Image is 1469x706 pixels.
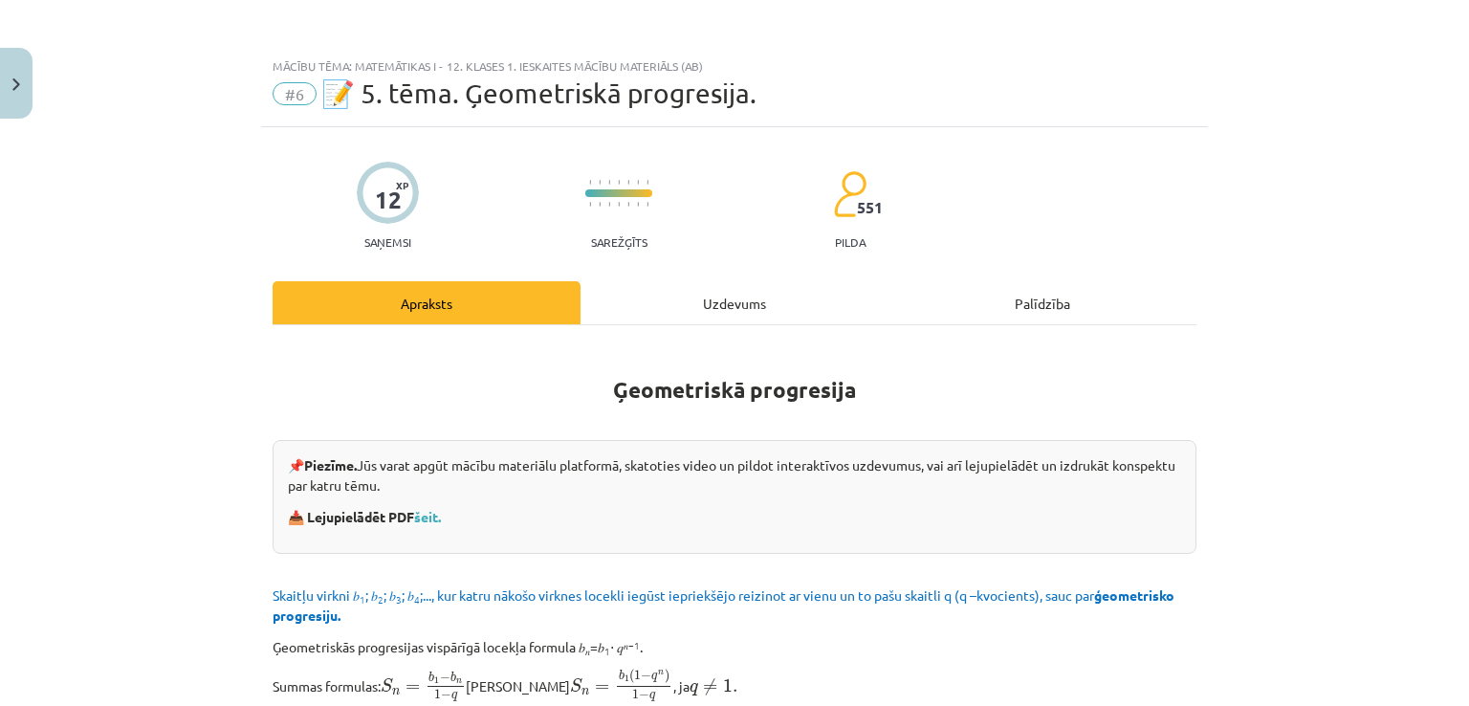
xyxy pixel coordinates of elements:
[434,690,441,699] span: 1
[441,691,451,700] span: −
[647,202,648,207] img: icon-short-line-57e1e144782c952c97e751825c79c345078a6d821885a25fce030b3d8c18986b.svg
[624,638,640,652] sup: 𝑛−1
[618,180,620,185] img: icon-short-line-57e1e144782c952c97e751825c79c345078a6d821885a25fce030b3d8c18986b.svg
[581,281,888,324] div: Uzdevums
[857,199,883,216] span: 551
[888,281,1196,324] div: Palīdzība
[627,180,629,185] img: icon-short-line-57e1e144782c952c97e751825c79c345078a6d821885a25fce030b3d8c18986b.svg
[595,684,609,692] span: =
[273,669,1196,702] p: Summas formulas: [PERSON_NAME] , ja
[396,592,402,607] sub: 3
[833,170,866,218] img: students-c634bb4e5e11cddfef0936a35e636f08e4e9abd3cc4e673bd6f9a4125e45ecb1.svg
[570,678,582,693] span: S
[456,679,462,684] span: n
[627,202,629,207] img: icon-short-line-57e1e144782c952c97e751825c79c345078a6d821885a25fce030b3d8c18986b.svg
[440,673,450,682] span: −
[273,82,317,105] span: #6
[381,678,393,693] span: S
[375,187,402,213] div: 12
[608,180,610,185] img: icon-short-line-57e1e144782c952c97e751825c79c345078a6d821885a25fce030b3d8c18986b.svg
[618,202,620,207] img: icon-short-line-57e1e144782c952c97e751825c79c345078a6d821885a25fce030b3d8c18986b.svg
[273,637,1196,657] p: Ģeometriskās progresijas vispārīgā locekļa formula 𝑏 =𝑏 ⋅ 𝑞 .
[589,202,591,207] img: icon-short-line-57e1e144782c952c97e751825c79c345078a6d821885a25fce030b3d8c18986b.svg
[396,180,408,190] span: XP
[637,202,639,207] img: icon-short-line-57e1e144782c952c97e751825c79c345078a6d821885a25fce030b3d8c18986b.svg
[651,674,657,683] span: q
[414,592,420,607] sub: 4
[451,693,457,701] span: q
[585,644,590,658] sub: 𝑛
[641,672,651,681] span: −
[835,235,866,249] p: pilda
[625,675,629,682] span: 1
[634,671,641,680] span: 1
[619,671,625,681] span: b
[632,690,639,699] span: 1
[392,689,400,695] span: n
[690,683,698,695] span: q
[304,456,357,474] strong: Piezīme.
[649,693,655,701] span: q
[639,691,649,700] span: −
[428,672,434,682] span: b
[629,670,634,684] span: (
[434,676,439,683] span: 1
[723,679,737,693] span: 1.
[414,508,441,525] a: šeit.
[599,202,601,207] img: icon-short-line-57e1e144782c952c97e751825c79c345078a6d821885a25fce030b3d8c18986b.svg
[613,376,856,404] b: Ģeometriskā progresija
[288,508,444,525] strong: 📥 Lejupielādēt PDF
[599,180,601,185] img: icon-short-line-57e1e144782c952c97e751825c79c345078a6d821885a25fce030b3d8c18986b.svg
[658,671,664,675] span: n
[273,586,1174,624] span: Skaitļu virkni 𝑏 ; 𝑏 ; 𝑏 ; 𝑏 ;..., kur katru nākošo virknes locekli iegūst iepriekšējo reizinot a...
[591,235,647,249] p: Sarežģīts
[273,59,1196,73] div: Mācību tēma: Matemātikas i - 12. klases 1. ieskaites mācību materiāls (ab)
[581,689,589,695] span: n
[608,202,610,207] img: icon-short-line-57e1e144782c952c97e751825c79c345078a6d821885a25fce030b3d8c18986b.svg
[450,672,456,682] span: b
[273,281,581,324] div: Apraksts
[604,644,610,658] sub: 1
[589,180,591,185] img: icon-short-line-57e1e144782c952c97e751825c79c345078a6d821885a25fce030b3d8c18986b.svg
[321,77,756,109] span: 📝 5. tēma. Ģeometriskā progresija.
[665,670,669,684] span: )
[406,684,420,692] span: =
[288,455,1181,496] p: 📌 Jūs varat apgūt mācību materiālu platformā, skatoties video un pildot interaktīvos uzdevumus, v...
[357,235,419,249] p: Saņemsi
[360,592,365,607] sub: 1
[703,678,717,696] span: ≠
[637,180,639,185] img: icon-short-line-57e1e144782c952c97e751825c79c345078a6d821885a25fce030b3d8c18986b.svg
[378,592,384,607] sub: 2
[12,78,20,91] img: icon-close-lesson-0947bae3869378f0d4975bcd49f059093ad1ed9edebbc8119c70593378902aed.svg
[647,180,648,185] img: icon-short-line-57e1e144782c952c97e751825c79c345078a6d821885a25fce030b3d8c18986b.svg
